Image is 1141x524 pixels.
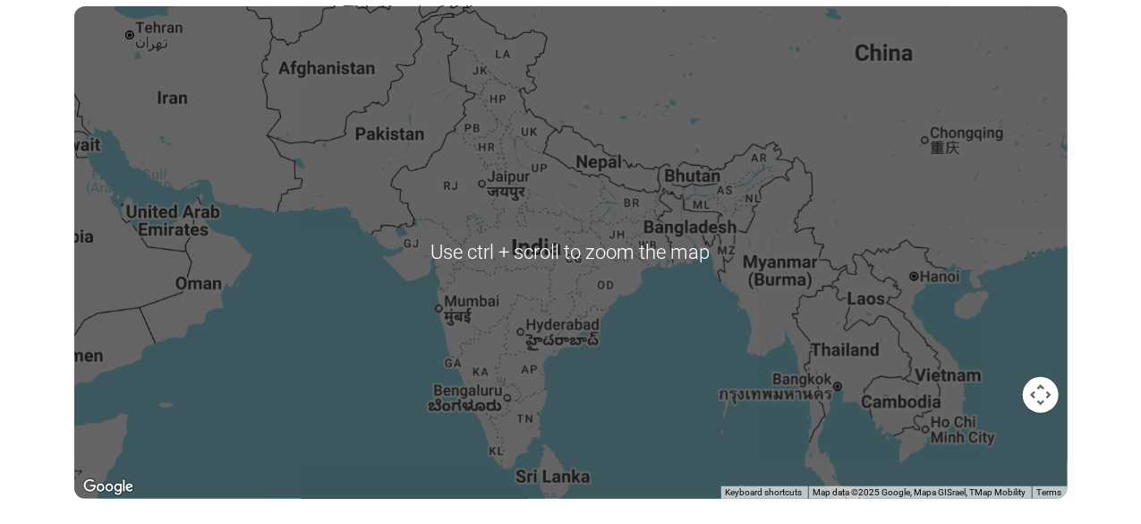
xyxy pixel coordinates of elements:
button: Map camera controls [1023,377,1059,413]
a: Terms (opens in new tab) [1037,487,1062,497]
button: Keyboard shortcuts [726,486,803,499]
a: Open this area in Google Maps (opens a new window) [79,476,138,499]
span: Map data ©2025 Google, Mapa GISrael, TMap Mobility [813,487,1026,497]
img: Google [79,476,138,499]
